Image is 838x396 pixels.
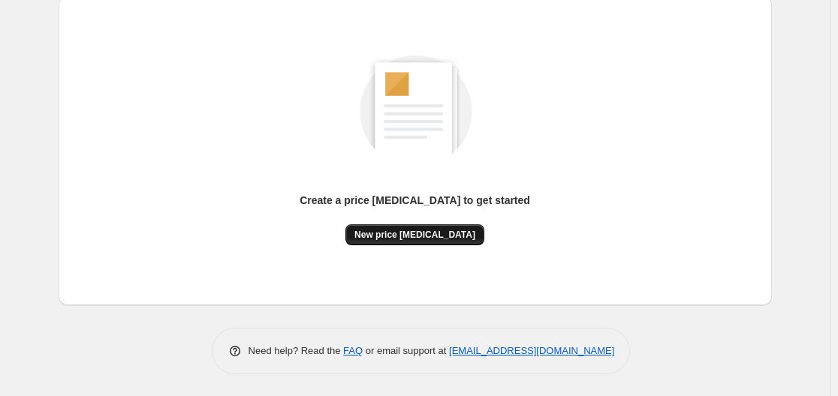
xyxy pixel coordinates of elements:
[343,345,363,356] a: FAQ
[300,193,530,208] p: Create a price [MEDICAL_DATA] to get started
[354,229,475,241] span: New price [MEDICAL_DATA]
[345,224,484,245] button: New price [MEDICAL_DATA]
[249,345,344,356] span: Need help? Read the
[449,345,614,356] a: [EMAIL_ADDRESS][DOMAIN_NAME]
[363,345,449,356] span: or email support at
